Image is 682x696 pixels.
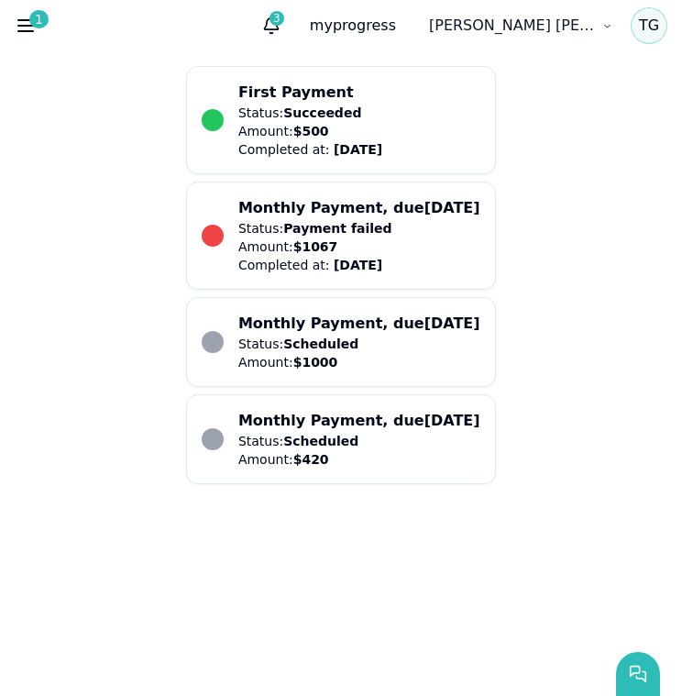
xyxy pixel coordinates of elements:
span: Payment failed [283,221,391,236]
span: $ 420 [293,452,329,467]
button: 3 [255,9,288,42]
p: Status: [238,104,382,122]
p: Completed at: [238,140,382,159]
p: Status: [238,335,358,353]
span: $ 500 [293,124,329,138]
p: Amount: [238,238,392,256]
span: [DATE] [424,199,480,216]
p: Amount: [238,122,382,140]
span: [DATE] [334,258,382,272]
span: Succeeded [283,105,361,120]
button: 1 [15,7,37,44]
p: Status: [238,432,358,450]
span: Monthly Payment, due [238,199,480,216]
a: [PERSON_NAME] [PERSON_NAME] [418,7,623,44]
span: T G [631,7,667,44]
span: Monthly Payment, due [238,315,480,332]
span: 1 [29,10,49,28]
span: my [310,17,333,34]
p: progress [295,7,411,44]
a: Monthly Payment, due[DATE]Status:ScheduledAmount:$420 [186,394,496,484]
span: [DATE] [424,315,480,332]
p: Status: [238,219,392,238]
p: [PERSON_NAME] [PERSON_NAME] [429,15,599,37]
span: $ 1067 [293,239,338,254]
span: [DATE] [424,412,480,429]
h2: First Payment [238,82,480,104]
a: TG [631,7,667,44]
span: [DATE] [334,142,382,157]
a: Monthly Payment, due[DATE]Status:Payment failedAmount:$1067Completed at: [DATE] [186,182,496,290]
span: $ 1000 [293,355,338,370]
a: Monthly Payment, due[DATE]Status:ScheduledAmount:$1000 [186,297,496,387]
p: Completed at: [238,256,392,274]
span: Monthly Payment, due [238,412,480,429]
span: 3 [269,11,284,26]
a: First PaymentStatus:SucceededAmount:$500Completed at: [DATE] [186,66,496,174]
span: Scheduled [283,434,358,448]
p: Amount: [238,353,358,371]
p: Amount: [238,450,358,469]
span: Scheduled [283,337,358,351]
